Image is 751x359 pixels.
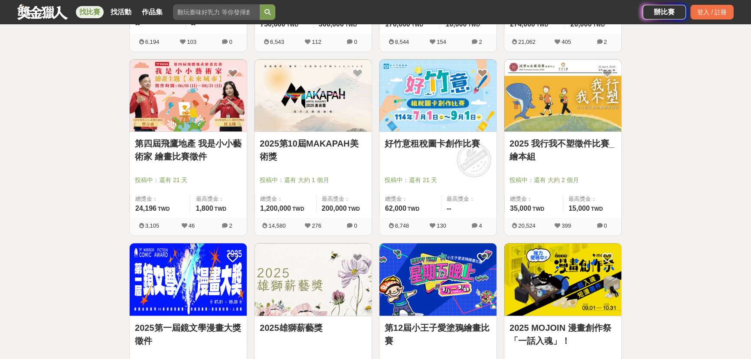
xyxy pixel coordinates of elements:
span: 0 [229,39,232,45]
span: 14,580 [268,222,286,229]
img: Cover Image [130,59,247,132]
span: TWD [591,206,603,212]
span: 8,748 [395,222,409,229]
span: 投稿中：還有 大約 1 個月 [260,176,366,185]
span: 4 [479,222,482,229]
span: 2 [604,39,607,45]
span: TWD [408,206,419,212]
div: 登入 / 註冊 [690,5,734,20]
span: TWD [287,22,298,28]
span: 112 [312,39,321,45]
span: 6,543 [270,39,284,45]
span: 投稿中：還有 大約 2 個月 [509,176,616,185]
span: 最高獎金： [447,195,491,203]
span: 2 [479,39,482,45]
span: 130 [437,222,446,229]
span: 20,524 [518,222,535,229]
span: 46 [189,222,195,229]
img: Cover Image [255,243,372,316]
span: 154 [437,39,446,45]
span: 總獎金： [385,195,436,203]
span: 399 [562,222,571,229]
a: 2025第10屆MAKAPAH美術獎 [260,137,366,163]
span: TWD [158,206,170,212]
span: 35,000 [510,205,531,212]
span: 8,544 [395,39,409,45]
span: TWD [532,206,544,212]
a: 找活動 [107,6,135,18]
a: 找比賽 [76,6,104,18]
a: 2025 我行我不塑徵件比賽_繪本組 [509,137,616,163]
span: 0 [354,222,357,229]
a: 第四屆飛鷹地產 我是小小藝術家 繪畫比賽徵件 [135,137,242,163]
img: Cover Image [379,243,496,316]
span: TWD [348,206,360,212]
img: Cover Image [255,59,372,132]
span: 0 [354,39,357,45]
span: TWD [468,22,480,28]
img: Cover Image [504,243,621,316]
span: 15,000 [568,205,590,212]
a: 2025雄獅薪藝獎 [260,321,366,334]
a: 辦比賽 [643,5,686,20]
span: 總獎金： [260,195,311,203]
span: 3,105 [145,222,160,229]
span: -- [447,205,451,212]
img: Cover Image [130,243,247,316]
span: TWD [411,22,423,28]
a: 作品集 [138,6,166,18]
span: 0 [604,222,607,229]
span: TWD [215,206,226,212]
input: 翻玩臺味好乳力 等你發揮創意！ [173,4,260,20]
a: 2025 MOJOIN 漫畫創作祭「一話入魂」！ [509,321,616,347]
a: 好竹意租稅圖卡創作比賽 [385,137,491,150]
span: 21,062 [518,39,535,45]
span: 投稿中：還有 21 天 [135,176,242,185]
span: 276 [312,222,321,229]
span: 最高獎金： [322,195,366,203]
span: 405 [562,39,571,45]
span: 2 [229,222,232,229]
span: TWD [536,22,548,28]
span: 24,196 [135,205,157,212]
span: 62,000 [385,205,406,212]
span: 最高獎金： [196,195,242,203]
span: 6,194 [145,39,160,45]
span: TWD [292,206,304,212]
span: 200,000 [322,205,347,212]
span: TWD [345,22,357,28]
a: 第12屆小王子愛塗鴉繪畫比賽 [385,321,491,347]
span: 最高獎金： [568,195,616,203]
img: Cover Image [379,59,496,132]
span: 103 [187,39,196,45]
span: TWD [593,22,604,28]
span: 總獎金： [135,195,185,203]
span: 1,800 [196,205,213,212]
a: 2025第一屆鏡文學漫畫大獎徵件 [135,321,242,347]
img: Cover Image [504,59,621,132]
span: 投稿中：還有 21 天 [385,176,491,185]
span: 總獎金： [510,195,558,203]
span: 1,200,000 [260,205,291,212]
